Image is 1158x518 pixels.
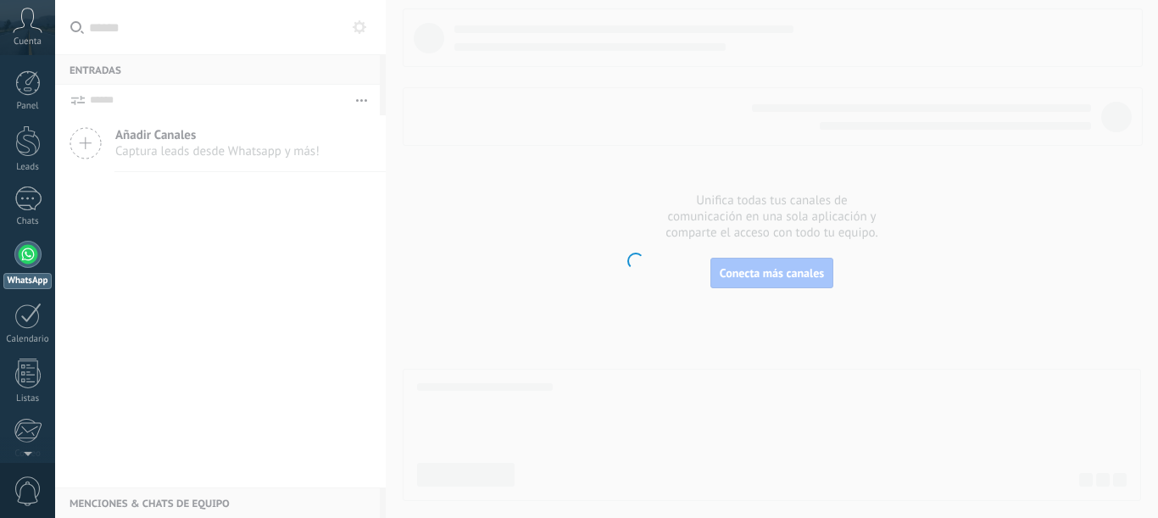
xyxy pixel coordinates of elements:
[3,162,53,173] div: Leads
[14,36,42,47] span: Cuenta
[3,393,53,404] div: Listas
[3,273,52,289] div: WhatsApp
[3,101,53,112] div: Panel
[3,334,53,345] div: Calendario
[3,216,53,227] div: Chats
